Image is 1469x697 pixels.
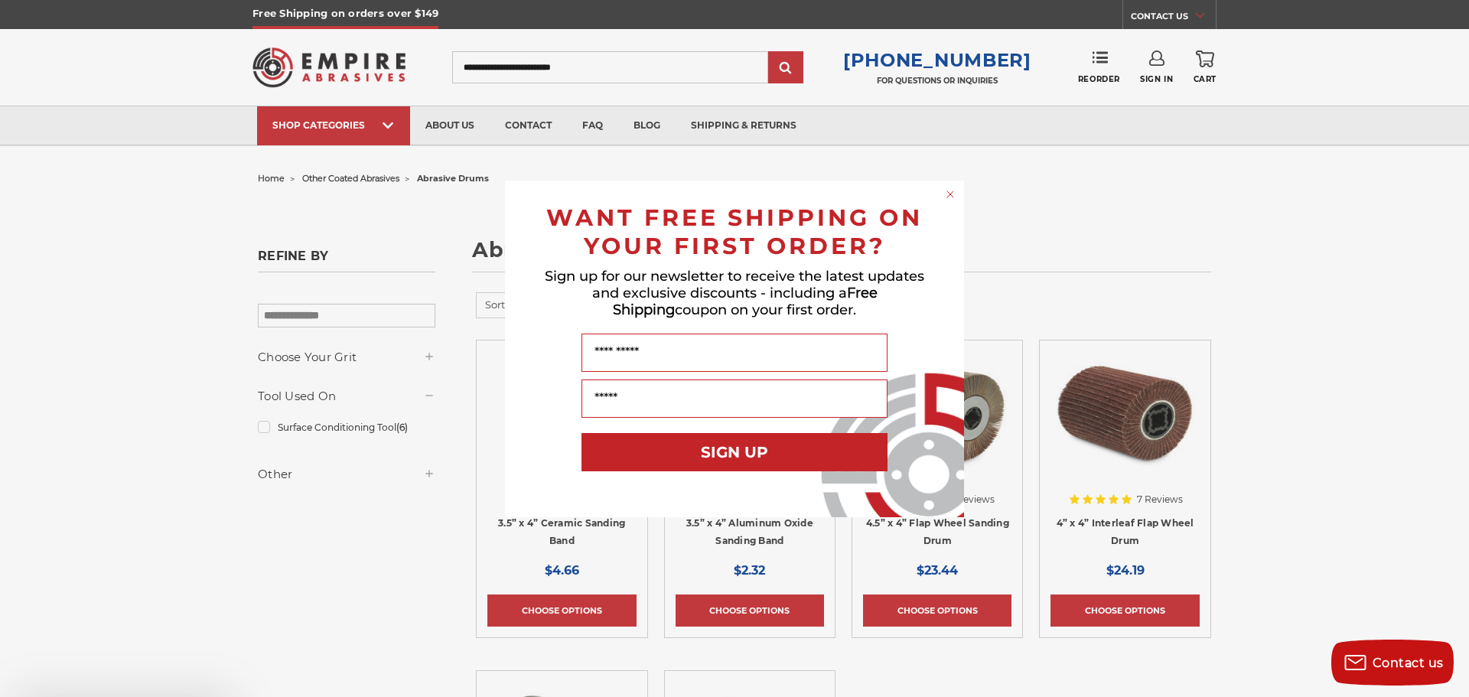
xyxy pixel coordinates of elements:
button: SIGN UP [581,433,888,471]
span: Sign up for our newsletter to receive the latest updates and exclusive discounts - including a co... [545,268,924,318]
button: Contact us [1331,640,1454,686]
span: WANT FREE SHIPPING ON YOUR FIRST ORDER? [546,204,923,260]
span: Contact us [1373,656,1444,670]
button: Close dialog [943,187,958,202]
span: Free Shipping [613,285,878,318]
